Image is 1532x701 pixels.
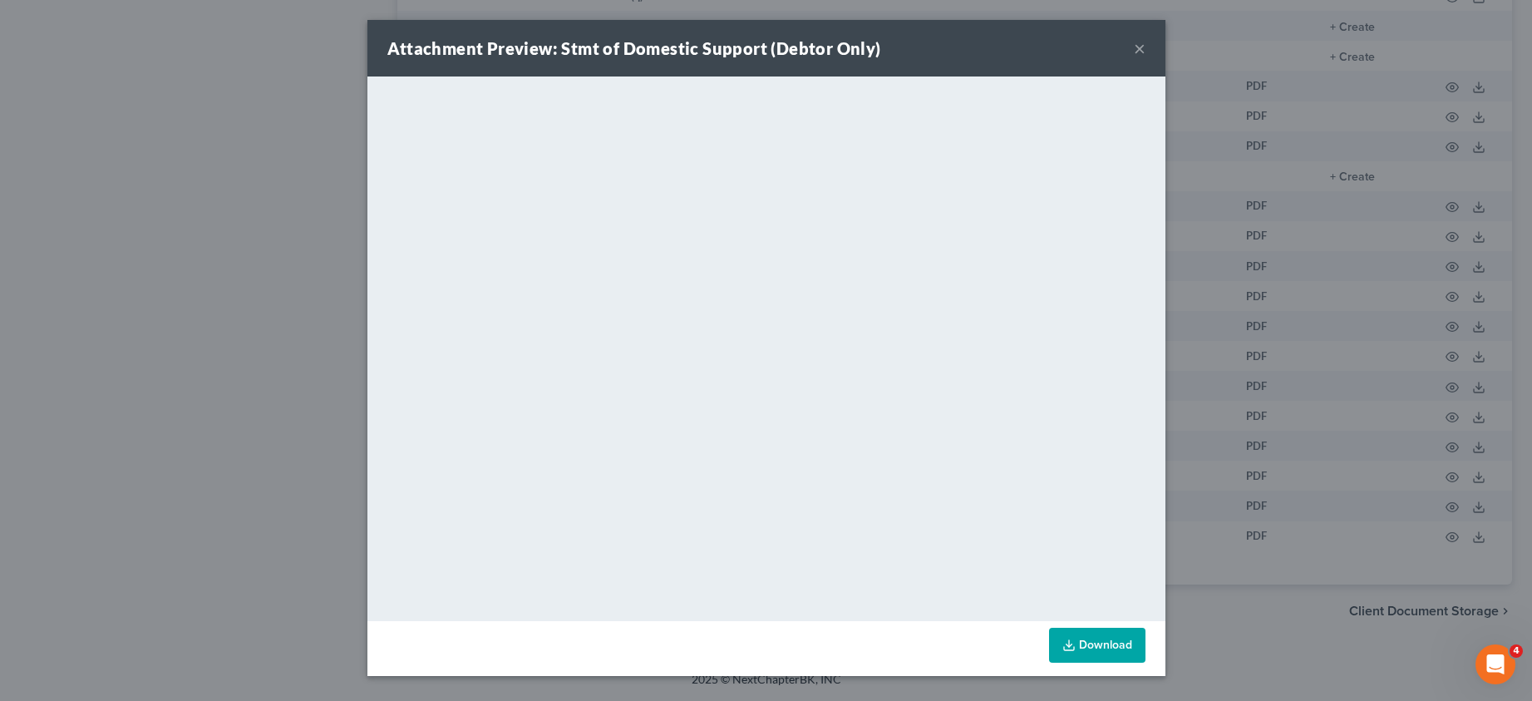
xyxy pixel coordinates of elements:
span: 4 [1510,644,1523,658]
a: Download [1049,628,1145,663]
iframe: <object ng-attr-data='[URL][DOMAIN_NAME]' type='application/pdf' width='100%' height='650px'></ob... [367,77,1165,617]
strong: Attachment Preview: Stmt of Domestic Support (Debtor Only) [387,38,881,58]
button: × [1134,38,1145,58]
iframe: Intercom live chat [1475,644,1515,684]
